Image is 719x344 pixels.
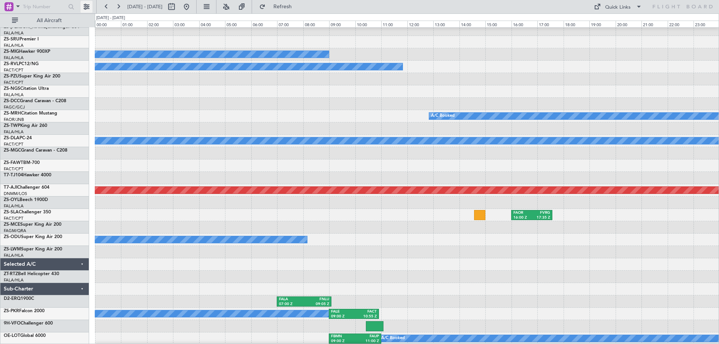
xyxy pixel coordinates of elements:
[329,21,355,27] div: 09:00
[331,309,354,314] div: FALE
[96,15,125,21] div: [DATE] - [DATE]
[4,74,19,79] span: ZS-PZU
[4,67,23,73] a: FACT/CPT
[4,222,61,227] a: ZS-MCESuper King Air 200
[4,86,49,91] a: ZS-NGSCitation Ultra
[331,334,355,339] div: FBMN
[304,302,329,307] div: 09:05 Z
[407,21,433,27] div: 12:00
[4,92,24,98] a: FALA/HLA
[173,21,199,27] div: 03:00
[4,228,26,234] a: FAGM/QRA
[225,21,251,27] div: 05:00
[4,148,21,153] span: ZS-MGC
[4,80,23,85] a: FACT/CPT
[4,136,32,140] a: ZS-DLAPC-24
[4,99,20,103] span: ZS-DCC
[331,339,355,344] div: 09:00 Z
[4,309,19,313] span: ZS-PKR
[513,215,532,220] div: 16:00 Z
[4,141,23,147] a: FACT/CPT
[4,191,27,197] a: DNMM/LOS
[4,49,50,54] a: ZS-MIGHawker 900XP
[616,21,641,27] div: 20:00
[4,185,49,190] a: T7-AJIChallenger 604
[279,302,304,307] div: 07:00 Z
[605,4,631,11] div: Quick Links
[4,62,39,66] a: ZS-RVLPC12/NG
[354,309,377,314] div: FACT
[4,247,62,252] a: ZS-LWMSuper King Air 200
[4,185,17,190] span: T7-AJI
[590,1,646,13] button: Quick Links
[4,161,40,165] a: ZS-FAWTBM-700
[431,110,455,122] div: A/C Booked
[4,272,18,276] span: ZT-RTZ
[4,74,60,79] a: ZS-PZUSuper King Air 200
[4,99,66,103] a: ZS-DCCGrand Caravan - C208
[4,334,46,338] a: OE-LOTGlobal 6000
[4,129,24,135] a: FALA/HLA
[512,21,537,27] div: 16:00
[4,104,25,110] a: FAGC/GCJ
[4,124,47,128] a: ZS-TWPKing Air 260
[4,272,59,276] a: ZT-RTZBell Helicopter 430
[4,55,24,61] a: FALA/HLA
[355,21,381,27] div: 10:00
[121,21,147,27] div: 01:00
[4,210,19,214] span: ZS-SLA
[4,203,24,209] a: FALA/HLA
[381,21,407,27] div: 11:00
[537,21,563,27] div: 17:00
[199,21,225,27] div: 04:00
[532,210,550,216] div: FVRG
[355,339,379,344] div: 11:00 Z
[4,62,19,66] span: ZS-RVL
[23,1,66,12] input: Trip Number
[279,297,304,302] div: FALA
[4,49,19,54] span: ZS-MIG
[532,215,550,220] div: 17:35 Z
[19,18,79,23] span: All Aircraft
[251,21,277,27] div: 06:00
[4,321,53,326] a: 9H-VFOChallenger 600
[4,321,21,326] span: 9H-VFO
[4,173,51,177] a: T7-TJ104Hawker 4000
[4,136,19,140] span: ZS-DLA
[4,161,21,165] span: ZS-FAW
[641,21,667,27] div: 21:00
[127,3,163,10] span: [DATE] - [DATE]
[355,334,379,339] div: FAUP
[303,21,329,27] div: 08:00
[4,216,23,221] a: FACT/CPT
[564,21,589,27] div: 18:00
[4,37,39,42] a: ZS-SRUPremier I
[4,43,24,48] a: FALA/HLA
[304,297,329,302] div: FNLU
[4,111,57,116] a: ZS-MRHCitation Mustang
[331,314,354,319] div: 09:00 Z
[4,148,67,153] a: ZS-MGCGrand Caravan - C208
[4,235,62,239] a: ZS-ODUSuper King Air 200
[267,4,298,9] span: Refresh
[513,210,532,216] div: FAOR
[4,296,21,301] span: D2-ERQ
[381,333,405,344] div: A/C Booked
[459,21,485,27] div: 14:00
[4,296,34,301] a: D2-ERQ1900C
[4,309,45,313] a: ZS-PKRFalcon 2000
[256,1,301,13] button: Refresh
[4,37,19,42] span: ZS-SRU
[4,124,20,128] span: ZS-TWP
[95,21,121,27] div: 00:00
[4,222,20,227] span: ZS-MCE
[4,173,23,177] span: T7-TJ104
[4,198,48,202] a: ZS-OYLBeech 1900D
[589,21,615,27] div: 19:00
[354,314,377,319] div: 10:55 Z
[4,210,51,214] a: ZS-SLAChallenger 350
[4,166,23,172] a: FACT/CPT
[4,86,20,91] span: ZS-NGS
[4,253,24,258] a: FALA/HLA
[4,117,24,122] a: FAOR/JNB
